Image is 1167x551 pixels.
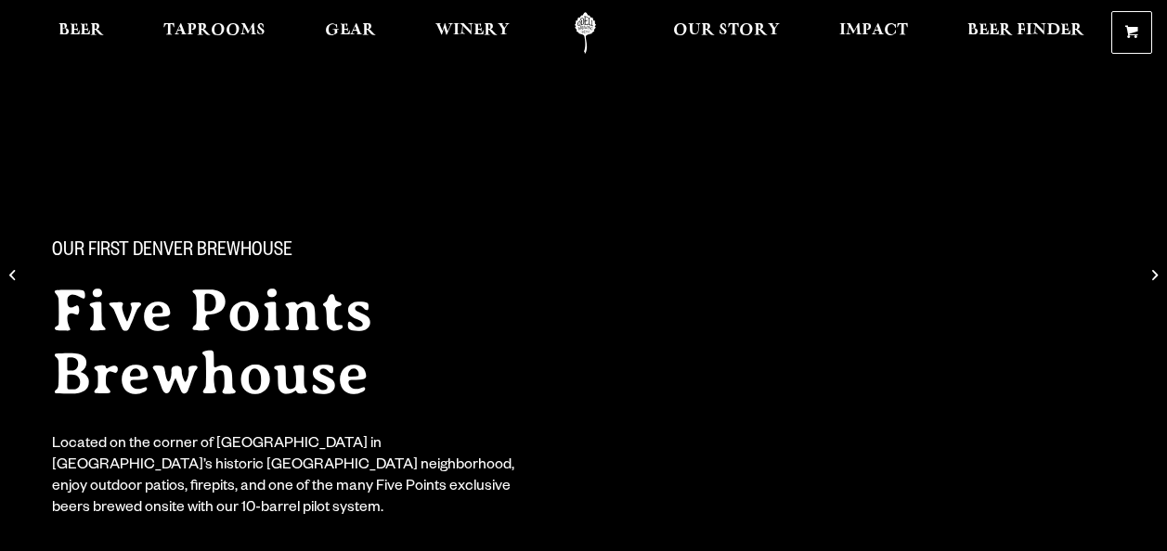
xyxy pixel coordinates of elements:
[151,12,278,54] a: Taprooms
[325,23,376,38] span: Gear
[967,23,1084,38] span: Beer Finder
[423,12,522,54] a: Winery
[839,23,908,38] span: Impact
[827,12,920,54] a: Impact
[673,23,780,38] span: Our Story
[52,435,527,520] div: Located on the corner of [GEOGRAPHIC_DATA] in [GEOGRAPHIC_DATA]’s historic [GEOGRAPHIC_DATA] neig...
[435,23,510,38] span: Winery
[163,23,266,38] span: Taprooms
[52,240,292,264] span: Our First Denver Brewhouse
[551,12,620,54] a: Odell Home
[46,12,116,54] a: Beer
[955,12,1096,54] a: Beer Finder
[661,12,792,54] a: Our Story
[58,23,104,38] span: Beer
[313,12,388,54] a: Gear
[52,279,631,405] h2: Five Points Brewhouse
